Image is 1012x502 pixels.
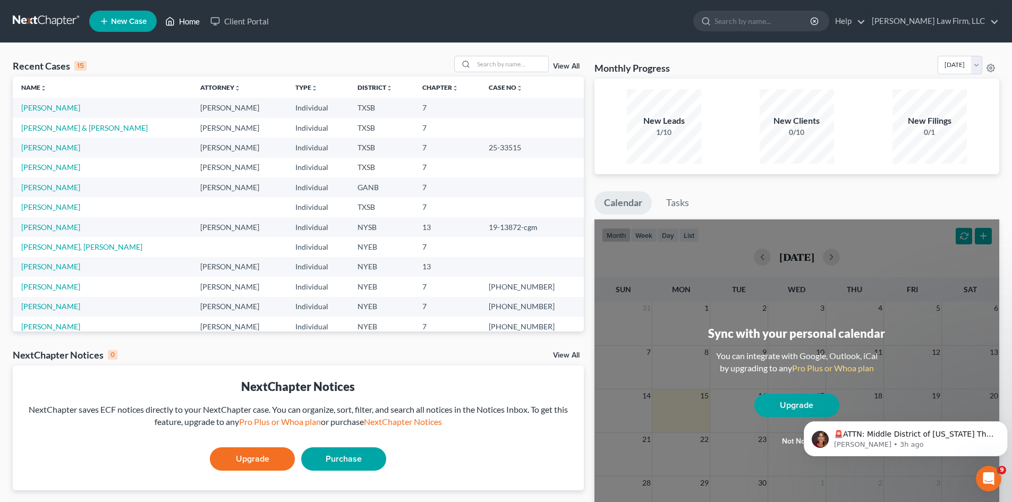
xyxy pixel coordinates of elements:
[192,138,287,157] td: [PERSON_NAME]
[414,98,480,117] td: 7
[192,317,287,336] td: [PERSON_NAME]
[480,297,584,317] td: [PHONE_NUMBER]
[414,257,480,277] td: 13
[192,297,287,317] td: [PERSON_NAME]
[364,416,442,427] a: NextChapter Notices
[205,12,274,31] a: Client Portal
[21,242,142,251] a: [PERSON_NAME], [PERSON_NAME]
[21,378,575,395] div: NextChapter Notices
[627,115,701,127] div: New Leads
[358,83,393,91] a: Districtunfold_more
[594,191,652,215] a: Calendar
[287,237,349,257] td: Individual
[287,158,349,177] td: Individual
[40,85,47,91] i: unfold_more
[976,466,1001,491] iframe: Intercom live chat
[414,158,480,177] td: 7
[414,197,480,217] td: 7
[414,317,480,336] td: 7
[192,277,287,296] td: [PERSON_NAME]
[287,317,349,336] td: Individual
[21,143,80,152] a: [PERSON_NAME]
[210,447,295,471] a: Upgrade
[474,56,548,72] input: Search by name...
[21,223,80,232] a: [PERSON_NAME]
[349,98,414,117] td: TXSB
[414,118,480,138] td: 7
[13,59,87,72] div: Recent Cases
[234,85,241,91] i: unfold_more
[800,399,1012,473] iframe: Intercom notifications message
[21,183,80,192] a: [PERSON_NAME]
[192,98,287,117] td: [PERSON_NAME]
[657,191,699,215] a: Tasks
[414,237,480,257] td: 7
[349,197,414,217] td: TXSB
[349,237,414,257] td: NYEB
[21,83,47,91] a: Nameunfold_more
[349,257,414,277] td: NYEB
[301,447,386,471] a: Purchase
[287,118,349,138] td: Individual
[192,257,287,277] td: [PERSON_NAME]
[349,138,414,157] td: TXSB
[516,85,523,91] i: unfold_more
[160,12,205,31] a: Home
[287,277,349,296] td: Individual
[489,83,523,91] a: Case Nounfold_more
[708,325,885,342] div: Sync with your personal calendar
[287,217,349,237] td: Individual
[349,277,414,296] td: NYEB
[754,431,839,452] button: Not now
[21,282,80,291] a: [PERSON_NAME]
[287,297,349,317] td: Individual
[349,177,414,197] td: GANB
[866,12,999,31] a: [PERSON_NAME] Law Firm, LLC
[21,103,80,112] a: [PERSON_NAME]
[480,217,584,237] td: 19-13872-cgm
[311,85,318,91] i: unfold_more
[74,61,87,71] div: 15
[21,322,80,331] a: [PERSON_NAME]
[21,302,80,311] a: [PERSON_NAME]
[386,85,393,91] i: unfold_more
[192,118,287,138] td: [PERSON_NAME]
[422,83,458,91] a: Chapterunfold_more
[21,202,80,211] a: [PERSON_NAME]
[792,363,874,373] a: Pro Plus or Whoa plan
[287,98,349,117] td: Individual
[192,217,287,237] td: [PERSON_NAME]
[480,138,584,157] td: 25-33515
[414,217,480,237] td: 13
[349,297,414,317] td: NYEB
[414,138,480,157] td: 7
[892,115,967,127] div: New Filings
[287,177,349,197] td: Individual
[111,18,147,25] span: New Case
[553,352,580,359] a: View All
[295,83,318,91] a: Typeunfold_more
[287,138,349,157] td: Individual
[349,217,414,237] td: NYSB
[21,404,575,428] div: NextChapter saves ECF notices directly to your NextChapter case. You can organize, sort, filter, ...
[754,394,839,417] a: Upgrade
[21,163,80,172] a: [PERSON_NAME]
[414,297,480,317] td: 7
[414,177,480,197] td: 7
[349,118,414,138] td: TXSB
[712,350,882,375] div: You can integrate with Google, Outlook, iCal by upgrading to any
[21,123,148,132] a: [PERSON_NAME] & [PERSON_NAME]
[21,262,80,271] a: [PERSON_NAME]
[13,348,117,361] div: NextChapter Notices
[998,466,1006,474] span: 9
[594,62,670,74] h3: Monthly Progress
[760,127,834,138] div: 0/10
[627,127,701,138] div: 1/10
[760,115,834,127] div: New Clients
[830,12,865,31] a: Help
[349,317,414,336] td: NYEB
